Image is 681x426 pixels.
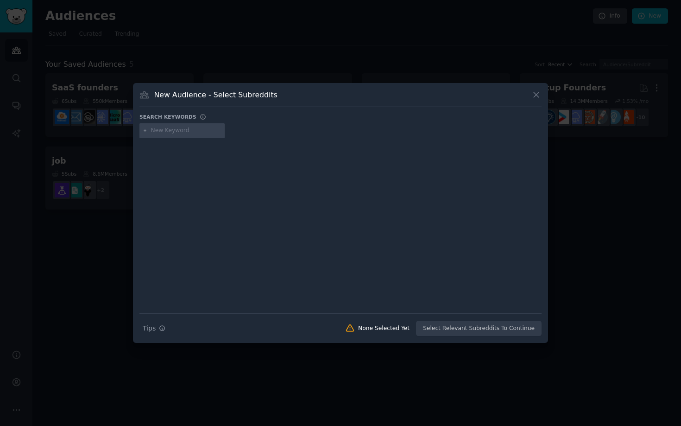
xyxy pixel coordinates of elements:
[151,127,221,135] input: New Keyword
[139,320,169,337] button: Tips
[154,90,277,100] h3: New Audience - Select Subreddits
[139,114,196,120] h3: Search keywords
[143,324,156,333] span: Tips
[358,324,410,333] div: None Selected Yet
